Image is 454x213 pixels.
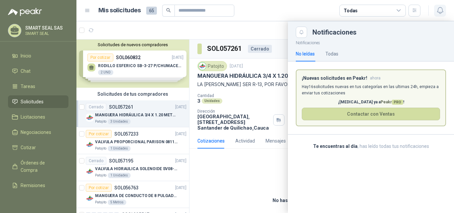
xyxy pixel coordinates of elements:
div: Todas [325,50,338,57]
h1: Mis solicitudes [98,6,141,15]
p: , has leído todas tus notificaciones [296,143,446,150]
p: SMART SEAL SAS [25,26,67,30]
div: No leídas [296,50,315,57]
a: Licitaciones [8,111,68,123]
a: Inicio [8,50,68,62]
a: Negociaciones [8,126,68,139]
span: Chat [21,67,31,75]
span: Negociaciones [21,129,51,136]
p: SMART SEAL [25,32,67,36]
a: Tareas [8,80,68,93]
a: Configuración [8,194,68,207]
span: Tareas [21,83,35,90]
div: Todas [344,7,358,14]
h3: ¡Nuevas solicitudes en Peakr! [302,75,367,81]
span: Cotizar [21,144,36,151]
a: Cotizar [8,141,68,154]
span: Licitaciones [21,113,45,121]
p: ¡[MEDICAL_DATA] ya a ! [302,99,440,105]
button: Contactar con Ventas [302,108,440,120]
a: Solicitudes [8,95,68,108]
img: Logo peakr [8,8,42,16]
p: Notificaciones [288,38,454,46]
span: PRO [392,100,403,105]
span: Órdenes de Compra [21,159,62,174]
div: Notificaciones [312,29,446,36]
p: Hay 16 solicitudes nuevas en tus categorías en las ultimas 24h, empieza a enviar tus cotizaciones [302,84,440,96]
span: search [166,8,171,13]
button: Close [296,27,307,38]
span: ahora [370,75,381,81]
span: 65 [146,7,157,15]
span: Peakr [381,100,403,104]
a: Órdenes de Compra [8,157,68,176]
span: Inicio [21,52,31,59]
a: Remisiones [8,179,68,192]
span: Solicitudes [21,98,44,105]
span: Remisiones [21,182,45,189]
a: Chat [8,65,68,77]
b: Te encuentras al día [313,144,358,149]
